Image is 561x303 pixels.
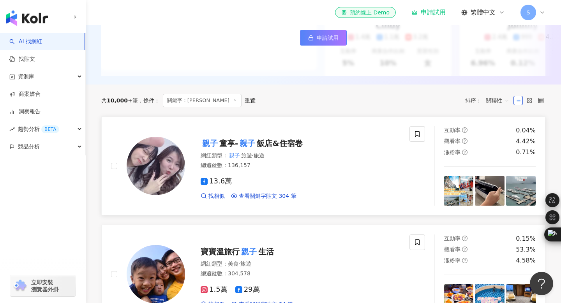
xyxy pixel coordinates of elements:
[9,108,41,116] a: 洞察報告
[462,138,467,144] span: question-circle
[444,149,460,155] span: 漲粉率
[9,90,41,98] a: 商案媒合
[138,97,160,104] span: 條件 ：
[462,258,467,263] span: question-circle
[245,97,256,104] div: 重置
[516,245,536,254] div: 53.3%
[18,120,59,138] span: 趨勢分析
[219,139,238,148] span: 童享-
[516,148,536,157] div: 0.71%
[516,234,536,243] div: 0.15%
[462,127,467,133] span: question-circle
[300,30,347,46] a: 申請試用
[252,152,254,159] span: ·
[444,257,460,264] span: 漲粉率
[240,245,258,258] mark: 親子
[231,192,296,200] a: 查看關鍵字貼文 304 筆
[201,177,232,185] span: 13.6萬
[486,94,509,107] span: 關聯性
[12,280,28,292] img: chrome extension
[516,256,536,265] div: 4.58%
[444,127,460,133] span: 互動率
[163,94,242,107] span: 關鍵字：[PERSON_NAME]
[9,127,15,132] span: rise
[208,192,225,200] span: 找相似
[465,94,513,107] div: 排序：
[101,97,138,104] div: 共 筆
[18,138,40,155] span: 競品分析
[107,97,132,104] span: 10,000+
[127,137,185,195] img: KOL Avatar
[101,116,545,215] a: KOL Avatar親子童享-親子飯店&住宿卷網紅類型：親子旅遊·旅遊總追蹤數：136,15713.6萬找相似查看關鍵字貼文 304 筆互動率question-circle0.04%觀看率que...
[462,247,467,252] span: question-circle
[506,176,536,206] img: post-image
[41,125,59,133] div: BETA
[254,152,265,159] span: 旅遊
[516,137,536,146] div: 4.42%
[9,55,35,63] a: 找貼文
[18,68,34,85] span: 資源庫
[201,247,240,256] span: 寶寶溫旅行
[258,247,274,256] span: 生活
[475,176,505,206] img: post-image
[9,38,42,46] a: searchAI 找網紅
[317,35,339,41] span: 申請試用
[444,235,460,241] span: 互動率
[10,275,76,296] a: chrome extension立即安裝 瀏覽器外掛
[201,285,228,294] span: 1.5萬
[201,270,400,278] div: 總追蹤數 ： 304,578
[444,246,460,252] span: 觀看率
[238,137,257,150] mark: 親子
[240,261,251,267] span: 旅遊
[6,10,48,26] img: logo
[462,150,467,155] span: question-circle
[201,192,225,200] a: 找相似
[530,272,553,295] iframe: Help Scout Beacon - Open
[201,152,400,160] div: 網紅類型 ：
[239,261,240,267] span: ·
[341,9,390,16] div: 預約線上 Demo
[411,9,446,16] a: 申請試用
[239,192,296,200] span: 查看關鍵字貼文 304 筆
[546,33,561,41] div: 4.2萬
[462,236,467,241] span: question-circle
[471,8,496,17] span: 繁體中文
[444,176,474,206] img: post-image
[241,152,252,159] span: 旅遊
[235,285,260,294] span: 29萬
[201,162,400,169] div: 總追蹤數 ： 136,157
[335,7,396,18] a: 預約線上 Demo
[228,261,239,267] span: 美食
[444,138,460,144] span: 觀看率
[257,139,302,148] span: 飯店&住宿卷
[516,126,536,135] div: 0.04%
[527,8,530,17] span: S
[228,151,241,160] mark: 親子
[31,279,58,293] span: 立即安裝 瀏覽器外掛
[201,137,219,150] mark: 親子
[201,260,400,268] div: 網紅類型 ：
